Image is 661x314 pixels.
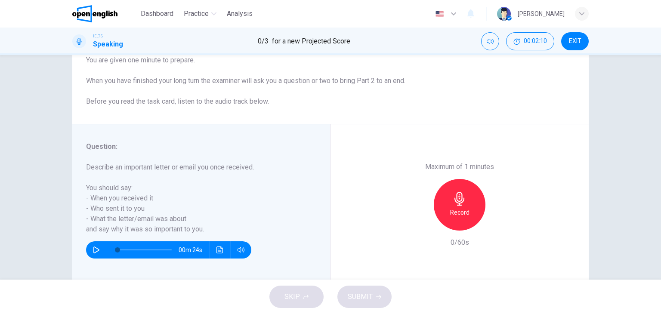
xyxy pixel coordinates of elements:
span: for a new Projected Score [272,36,350,46]
button: Click to see the audio transcription [213,241,227,259]
span: 00:02:10 [524,38,547,45]
h1: Speaking [93,39,123,49]
span: 00m 24s [179,241,209,259]
div: Mute [481,32,499,50]
h6: Maximum of 1 minutes [425,162,494,172]
h6: Question : [86,142,306,152]
h6: 0/60s [451,237,469,248]
button: Record [434,179,485,231]
img: en [434,11,445,17]
img: Profile picture [497,7,511,21]
div: Hide [506,32,554,50]
img: OpenEnglish logo [72,5,117,22]
span: IELTS [93,33,103,39]
button: 00:02:10 [506,32,554,50]
span: Practice [184,9,209,19]
button: Practice [180,6,220,22]
h6: Directions : [86,45,575,107]
span: Analysis [227,9,253,19]
span: 0 / 3 [258,36,269,46]
div: [PERSON_NAME] [518,9,565,19]
h6: Record [450,207,469,218]
span: Dashboard [141,9,173,19]
button: Analysis [223,6,256,22]
span: EXIT [569,38,581,45]
button: EXIT [561,32,589,50]
button: Dashboard [137,6,177,22]
h6: Describe an important letter or email you once received. You should say: - When you received it -... [86,162,306,234]
a: OpenEnglish logo [72,5,137,22]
